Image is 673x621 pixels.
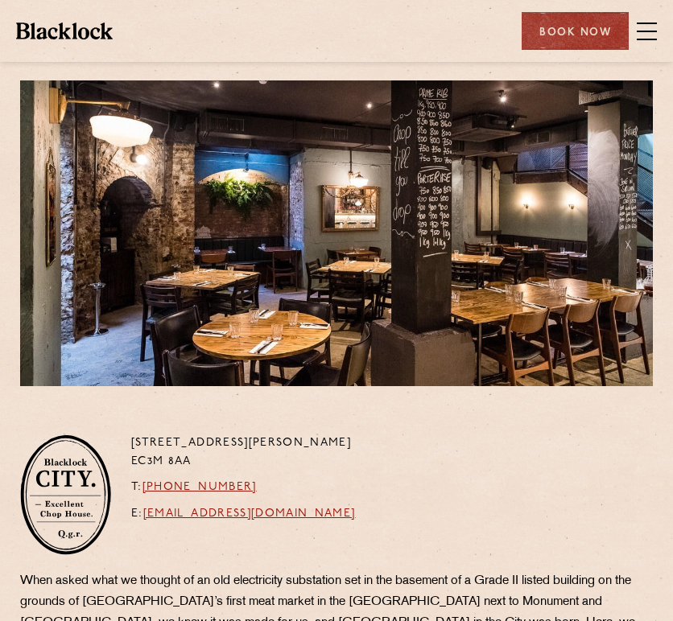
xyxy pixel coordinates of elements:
div: Book Now [522,12,629,50]
p: T: [131,479,356,497]
a: [EMAIL_ADDRESS][DOMAIN_NAME] [143,508,356,520]
img: BL_Textured_Logo-footer-cropped.svg [16,23,113,39]
a: [PHONE_NUMBER] [142,481,257,493]
img: City-stamp-default.svg [20,434,111,555]
p: [STREET_ADDRESS][PERSON_NAME] EC3M 8AA [131,434,356,471]
p: E: [131,505,356,524]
